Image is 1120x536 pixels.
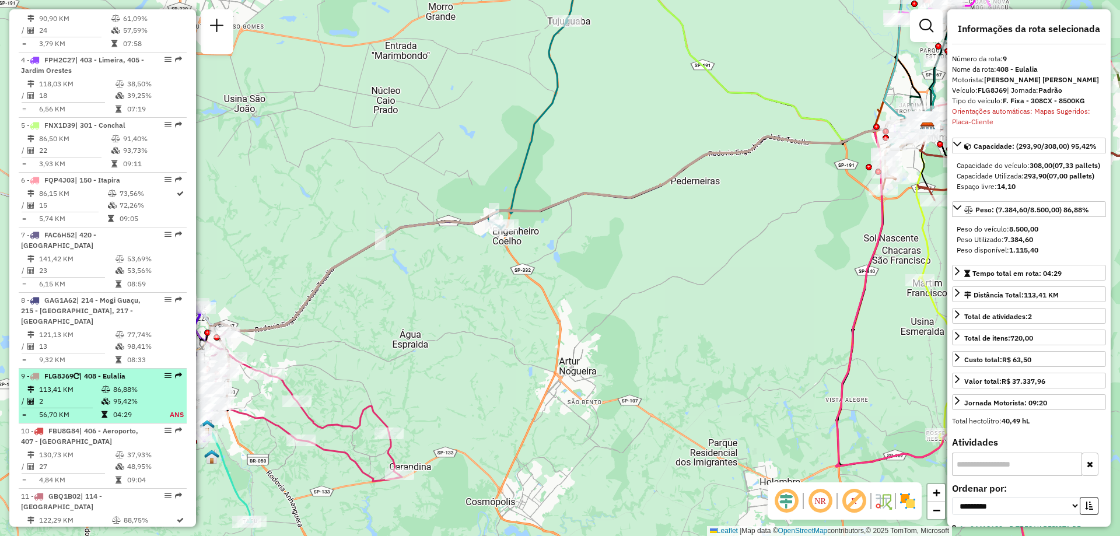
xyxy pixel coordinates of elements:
[164,296,171,303] em: Opções
[21,354,27,366] td: =
[974,142,1097,150] span: Capacidade: (293,90/308,00) 95,42%
[73,373,79,380] i: Veículo já utilizado nesta sessão
[21,426,138,446] span: | 406 - Aeroporto, 407 - [GEOGRAPHIC_DATA]
[111,160,117,167] i: Tempo total em rota
[978,86,1007,94] strong: FLG8J69
[806,487,834,515] span: Ocultar NR
[116,477,121,484] i: Tempo total em rota
[175,492,182,499] em: Rota exportada
[21,372,125,380] span: 9 -
[952,394,1106,410] a: Jornada Motorista: 09:20
[1030,161,1052,170] strong: 308,00
[127,103,182,115] td: 07:19
[123,24,181,36] td: 57,59%
[21,461,27,472] td: /
[38,38,111,50] td: 3,79 KM
[113,384,157,395] td: 86,88%
[44,176,75,184] span: FQP4J03
[38,474,115,486] td: 4,84 KM
[1038,86,1062,94] strong: Padrão
[1009,246,1038,254] strong: 1.115,40
[175,121,182,128] em: Rota exportada
[127,253,182,265] td: 53,69%
[952,481,1106,495] label: Ordenar por:
[38,461,115,472] td: 27
[44,230,75,239] span: FAC6H52
[21,121,125,129] span: 5 -
[27,15,34,22] i: Distância Total
[21,492,102,511] span: 11 -
[116,331,124,338] i: % de utilização do peso
[119,199,176,211] td: 72,26%
[112,517,121,524] i: % de utilização do peso
[27,398,34,405] i: Total de Atividades
[116,356,121,363] i: Tempo total em rota
[101,411,107,418] i: Tempo total em rota
[928,484,945,502] a: Zoom in
[996,65,1038,73] strong: 408 - Eulalia
[952,96,1106,106] div: Tipo do veículo:
[952,265,1106,281] a: Tempo total em rota: 04:29
[38,133,111,145] td: 86,50 KM
[38,199,107,211] td: 15
[21,341,27,352] td: /
[21,492,102,511] span: | 114 - [GEOGRAPHIC_DATA]
[21,176,120,184] span: 6 -
[164,492,171,499] em: Opções
[21,395,27,407] td: /
[38,341,115,352] td: 13
[44,121,75,129] span: FNX1D39
[116,463,124,470] i: % de utilização da cubagem
[21,426,138,446] span: 10 -
[127,461,182,472] td: 48,95%
[840,487,868,515] span: Exibir rótulo
[27,331,34,338] i: Distância Total
[38,449,115,461] td: 130,73 KM
[21,199,27,211] td: /
[177,190,184,197] i: Rota otimizada
[175,296,182,303] em: Rota exportada
[199,419,215,435] img: 618 UDC Light Limeira
[960,524,1081,533] a: 1 - 94418682 - B TRES VAREJISTA DE
[48,426,79,435] span: FBU8G84
[952,85,1106,96] div: Veículo:
[898,492,917,510] img: Exibir/Ocultar setores
[21,265,27,276] td: /
[127,474,182,486] td: 09:04
[874,492,892,510] img: Fluxo de ruas
[27,135,34,142] i: Distância Total
[27,517,34,524] i: Distância Total
[952,201,1106,217] a: Peso: (7.384,60/8.500,00) 86,88%
[21,296,141,325] span: | 214 - Mogi Guaçu, 215 - [GEOGRAPHIC_DATA], 217 - [GEOGRAPHIC_DATA]
[972,269,1062,278] span: Tempo total em rota: 04:29
[21,409,27,421] td: =
[38,103,115,115] td: 6,56 KM
[123,133,181,145] td: 91,40%
[175,231,182,238] em: Rota exportada
[79,372,125,380] span: | 408 - Eulalia
[38,24,111,36] td: 24
[123,38,181,50] td: 07:58
[710,527,738,535] a: Leaflet
[21,230,96,250] span: | 420 - [GEOGRAPHIC_DATA]
[108,190,117,197] i: % de utilização do peso
[44,372,73,380] span: FLG8J69
[1004,235,1033,244] strong: 7.384,60
[957,181,1101,192] div: Espaço livre:
[119,213,176,225] td: 09:05
[21,24,27,36] td: /
[175,56,182,63] em: Rota exportada
[957,160,1101,171] div: Capacidade do veículo:
[933,485,940,500] span: +
[116,281,121,288] i: Tempo total em rota
[116,267,124,274] i: % de utilização da cubagem
[127,449,182,461] td: 37,93%
[933,503,940,517] span: −
[111,40,117,47] i: Tempo total em rota
[952,138,1106,153] a: Capacidade: (293,90/308,00) 95,42%
[952,54,1106,64] div: Número da rota:
[21,55,144,75] span: | 403 - Limeira, 405 - Jardim Orestes
[123,145,181,156] td: 93,73%
[108,202,117,209] i: % de utilização da cubagem
[964,376,1045,387] div: Valor total:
